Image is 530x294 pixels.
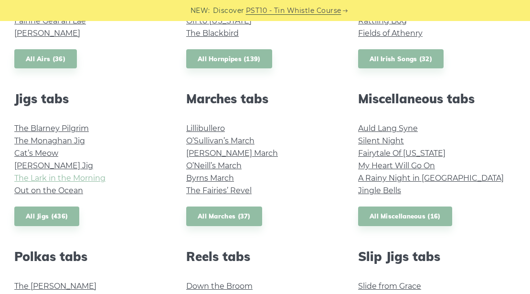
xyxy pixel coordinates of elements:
[358,124,418,133] a: Auld Lang Syne
[358,161,435,170] a: My Heart Will Go On
[358,282,421,291] a: Slide from Grace
[213,5,244,16] span: Discover
[358,174,504,183] a: A Rainy Night in [GEOGRAPHIC_DATA]
[186,49,272,69] a: All Hornpipes (139)
[186,124,225,133] a: Lillibullero
[358,136,404,145] a: Silent Night
[186,149,278,158] a: [PERSON_NAME] March
[186,207,262,226] a: All Marches (37)
[186,91,344,106] h2: Marches tabs
[358,149,445,158] a: Fairytale Of [US_STATE]
[358,49,444,69] a: All Irish Songs (32)
[14,91,172,106] h2: Jigs tabs
[186,174,234,183] a: Byrns March
[358,207,452,226] a: All Miscellaneous (16)
[14,124,89,133] a: The Blarney Pilgrim
[14,207,79,226] a: All Jigs (436)
[358,91,516,106] h2: Miscellaneous tabs
[14,49,77,69] a: All Airs (36)
[14,174,106,183] a: The Lark in the Morning
[14,161,93,170] a: [PERSON_NAME] Jig
[14,29,80,38] a: [PERSON_NAME]
[186,161,242,170] a: O’Neill’s March
[186,249,344,264] h2: Reels tabs
[246,5,341,16] a: PST10 - Tin Whistle Course
[14,136,85,145] a: The Monaghan Jig
[186,16,252,25] a: Off to [US_STATE]
[191,5,210,16] span: NEW:
[14,249,172,264] h2: Polkas tabs
[358,29,423,38] a: Fields of Athenry
[358,249,516,264] h2: Slip Jigs tabs
[186,186,252,195] a: The Fairies’ Revel
[14,186,83,195] a: Out on the Ocean
[186,29,239,38] a: The Blackbird
[358,186,401,195] a: Jingle Bells
[14,16,86,25] a: Fáinne Geal an Lae
[14,149,58,158] a: Cat’s Meow
[358,16,407,25] a: Rattling Bog
[14,282,96,291] a: The [PERSON_NAME]
[186,136,254,145] a: O’Sullivan’s March
[186,282,253,291] a: Down the Broom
